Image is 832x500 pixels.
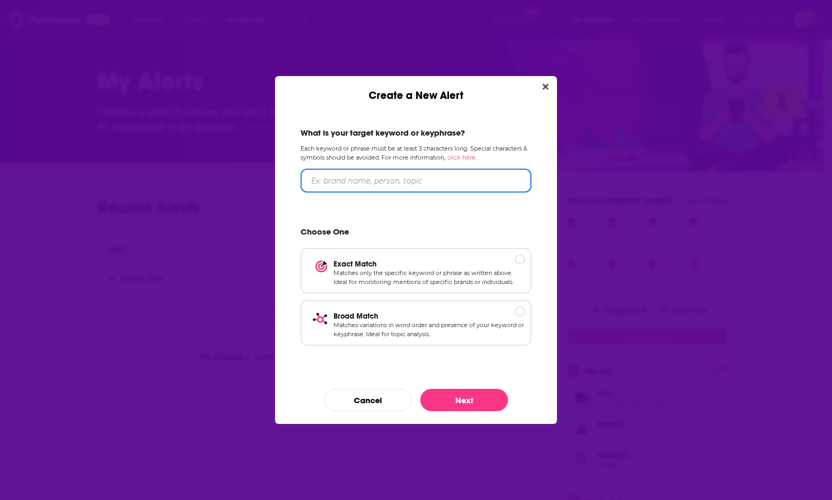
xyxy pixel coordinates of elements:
a: click here [447,154,476,161]
div: Create a New Alert [275,76,557,102]
p: Matches only the specific keyword or phrase as written above. Ideal for monitoring mentions of sp... [334,269,525,287]
h2: Choose One [301,227,531,241]
button: Next [420,389,508,411]
button: Cancel [324,389,412,411]
button: Close [538,80,553,94]
h2: What is your target keyword or keyphrase? [301,128,531,138]
p: Each keyword or phrase must be at least 3 characters long. Special characters & symbols should be... [301,144,531,162]
p: Matches variations in word order and presence of your keyword or keyphrase. Ideal for topic analy... [334,321,525,339]
input: Ex: brand name, person, topic [301,169,531,193]
p: Exact Match [334,260,525,269]
p: Broad Match [334,312,525,321]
